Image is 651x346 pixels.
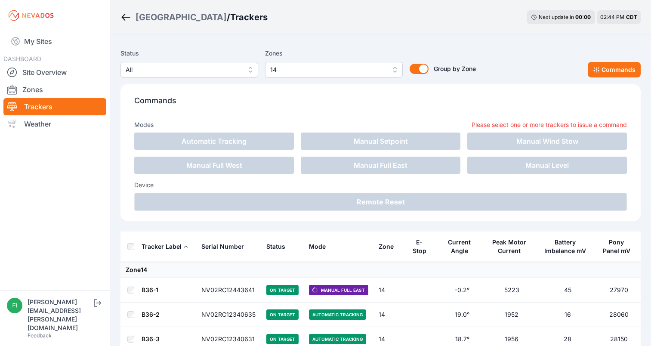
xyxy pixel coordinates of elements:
[472,120,627,129] p: Please select one or more trackers to issue a command
[434,65,476,72] span: Group by Zone
[120,262,641,278] td: Zone 14
[485,303,538,327] td: 1952
[444,238,475,255] div: Current Angle
[309,242,326,251] div: Mode
[485,278,538,303] td: 5223
[136,11,227,23] a: [GEOGRAPHIC_DATA]
[142,311,160,318] a: B36-2
[309,309,366,320] span: Automatic Tracking
[597,278,641,303] td: 27970
[196,303,261,327] td: NV02RC12340635
[3,115,106,133] a: Weather
[230,11,268,23] h3: Trackers
[411,238,428,255] div: E-Stop
[142,236,188,257] button: Tracker Label
[266,334,299,344] span: On Target
[539,14,574,20] span: Next update in
[201,236,251,257] button: Serial Number
[538,303,597,327] td: 16
[266,236,292,257] button: Status
[3,31,106,52] a: My Sites
[301,157,460,174] button: Manual Full East
[588,62,641,77] button: Commands
[373,278,406,303] td: 14
[3,55,41,62] span: DASHBOARD
[467,157,627,174] button: Manual Level
[120,48,258,59] label: Status
[270,65,386,75] span: 14
[309,236,333,257] button: Mode
[411,232,434,261] button: E-Stop
[265,48,403,59] label: Zones
[265,62,403,77] button: 14
[196,278,261,303] td: NV02RC12443641
[379,242,394,251] div: Zone
[600,14,624,20] span: 02:44 PM
[134,181,627,189] h3: Device
[301,133,460,150] button: Manual Setpoint
[266,309,299,320] span: On Target
[3,64,106,81] a: Site Overview
[201,242,244,251] div: Serial Number
[134,95,627,114] p: Commands
[3,81,106,98] a: Zones
[142,335,160,343] a: B36-3
[142,242,182,251] div: Tracker Label
[439,303,485,327] td: 19.0°
[444,232,480,261] button: Current Angle
[373,303,406,327] td: 14
[538,278,597,303] td: 45
[597,303,641,327] td: 28060
[227,11,230,23] span: /
[7,298,22,313] img: fidel.lopez@prim.com
[626,14,637,20] span: CDT
[266,242,285,251] div: Status
[575,14,591,21] div: 00 : 00
[543,238,587,255] div: Battery Imbalance mV
[491,232,533,261] button: Peak Motor Current
[134,157,294,174] button: Manual Full West
[134,133,294,150] button: Automatic Tracking
[7,9,55,22] img: Nevados
[602,232,636,261] button: Pony Panel mV
[120,6,268,28] nav: Breadcrumb
[3,98,106,115] a: Trackers
[491,238,528,255] div: Peak Motor Current
[28,298,92,332] div: [PERSON_NAME][EMAIL_ADDRESS][PERSON_NAME][DOMAIN_NAME]
[379,236,401,257] button: Zone
[120,62,258,77] button: All
[142,286,158,293] a: B36-1
[439,278,485,303] td: -0.2°
[28,332,52,339] a: Feedback
[134,193,627,211] button: Remote Reset
[543,232,592,261] button: Battery Imbalance mV
[309,285,368,295] span: Manual Full East
[134,120,154,129] h3: Modes
[467,133,627,150] button: Manual Wind Stow
[309,334,366,344] span: Automatic Tracking
[602,238,630,255] div: Pony Panel mV
[266,285,299,295] span: On Target
[126,65,241,75] span: All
